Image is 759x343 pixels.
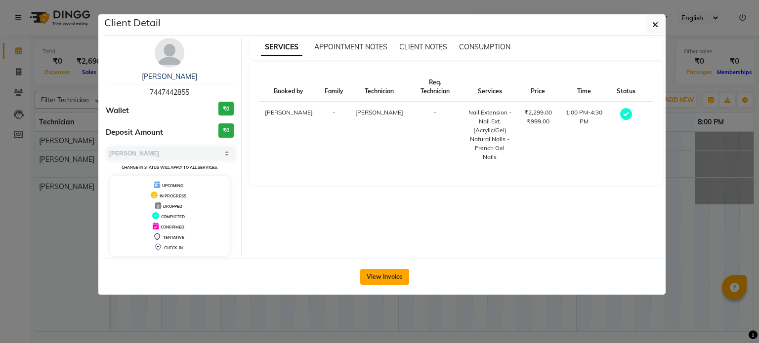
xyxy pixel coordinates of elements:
[462,72,518,102] th: Services
[106,105,129,116] span: Wallet
[319,102,349,168] td: -
[409,72,462,102] th: Req. Technician
[349,72,409,102] th: Technician
[142,72,197,81] a: [PERSON_NAME]
[163,235,184,240] span: TENTATIVE
[163,204,182,209] span: DROPPED
[261,38,302,56] span: SERVICES
[259,102,319,168] td: [PERSON_NAME]
[122,165,218,170] small: Change in status will apply to all services.
[314,42,387,51] span: APPOINTMENT NOTES
[524,117,552,126] div: ₹999.00
[459,42,510,51] span: CONSUMPTION
[355,109,403,116] span: [PERSON_NAME]
[467,108,512,135] div: Nail Extension - Nail Ext. (Acrylic/Gel)
[218,123,234,138] h3: ₹0
[104,15,161,30] h5: Client Detail
[319,72,349,102] th: Family
[409,102,462,168] td: -
[467,135,512,161] div: Natural Nails - French Gel Nails
[106,127,163,138] span: Deposit Amount
[558,72,611,102] th: Time
[399,42,447,51] span: CLIENT NOTES
[558,102,611,168] td: 1:00 PM-4:30 PM
[162,183,183,188] span: UPCOMING
[518,72,558,102] th: Price
[360,269,409,285] button: View Invoice
[164,245,183,250] span: CHECK-IN
[161,225,184,229] span: CONFIRMED
[150,88,189,97] span: 7447442855
[259,72,319,102] th: Booked by
[524,108,552,117] div: ₹2,299.00
[160,193,186,198] span: IN PROGRESS
[155,38,184,68] img: avatar
[161,214,185,219] span: COMPLETED
[218,102,234,116] h3: ₹0
[611,72,641,102] th: Status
